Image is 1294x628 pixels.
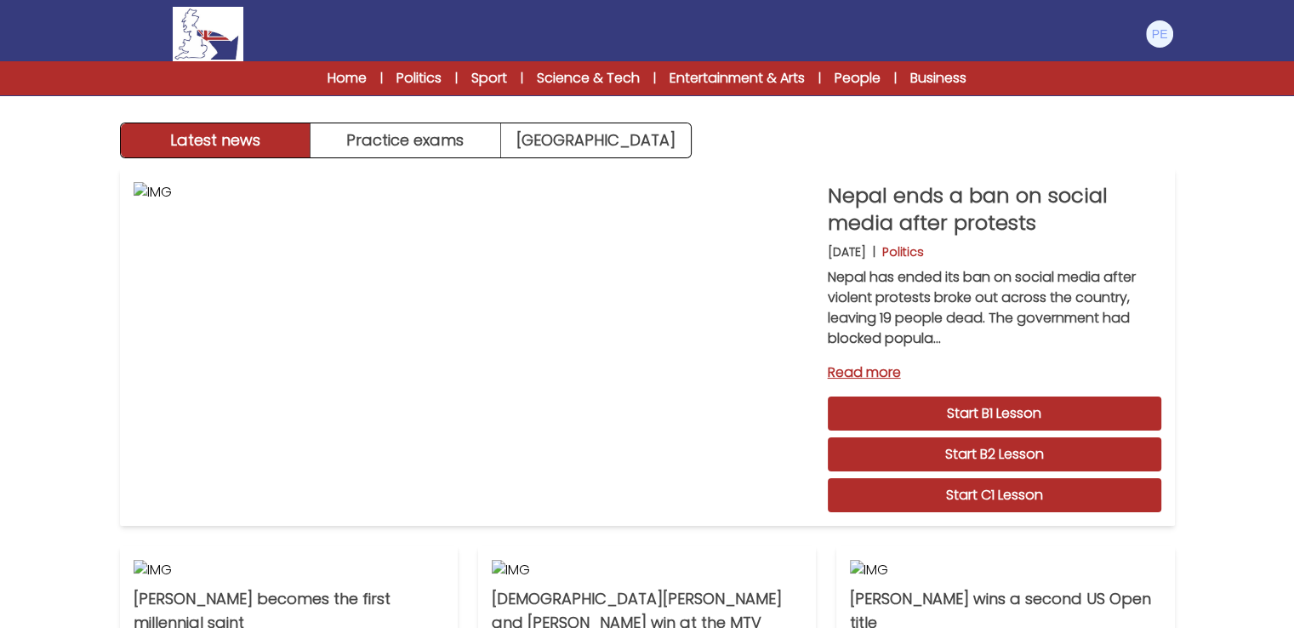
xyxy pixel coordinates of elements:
a: Business [910,68,966,88]
a: Start B2 Lesson [828,437,1161,471]
a: Sport [471,68,507,88]
img: Logo [173,7,242,61]
button: Practice exams [311,123,501,157]
b: | [873,243,875,260]
span: | [455,70,458,87]
a: Entertainment & Arts [670,68,805,88]
a: Read more [828,363,1161,383]
p: Politics [882,243,924,260]
a: Science & Tech [537,68,640,88]
a: Politics [396,68,442,88]
p: Nepal has ended its ban on social media after violent protests broke out across the country, leav... [828,267,1161,349]
span: | [894,70,897,87]
span: | [380,70,383,87]
p: Nepal ends a ban on social media after protests [828,182,1161,237]
p: [DATE] [828,243,866,260]
img: IMG [850,560,1160,580]
span: | [653,70,656,87]
a: Start C1 Lesson [828,478,1161,512]
a: Start B1 Lesson [828,397,1161,431]
a: Logo [120,7,297,61]
a: People [835,68,881,88]
button: Latest news [121,123,311,157]
img: IMG [134,182,814,512]
img: IMG [134,560,444,580]
span: | [521,70,523,87]
img: Phil Elliott [1146,20,1173,48]
a: Home [328,68,367,88]
a: [GEOGRAPHIC_DATA] [501,123,691,157]
img: IMG [492,560,802,580]
span: | [818,70,821,87]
